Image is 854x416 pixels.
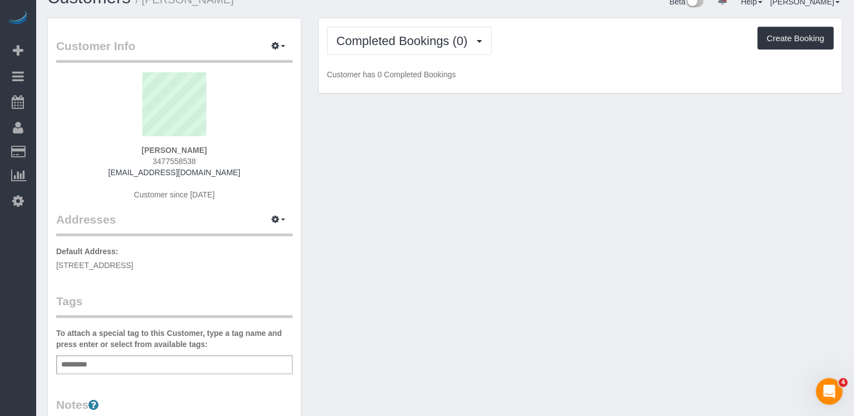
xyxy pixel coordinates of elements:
[337,34,473,48] span: Completed Bookings (0)
[327,69,834,80] p: Customer has 0 Completed Bookings
[56,261,133,270] span: [STREET_ADDRESS]
[108,168,240,177] a: [EMAIL_ADDRESS][DOMAIN_NAME]
[816,378,843,405] iframe: Intercom live chat
[152,157,196,166] span: 3477558538
[327,27,492,55] button: Completed Bookings (0)
[56,38,293,63] legend: Customer Info
[839,378,848,387] span: 4
[56,328,293,350] label: To attach a special tag to this Customer, type a tag name and press enter or select from availabl...
[56,246,119,257] label: Default Address:
[142,146,207,155] strong: [PERSON_NAME]
[758,27,834,50] button: Create Booking
[134,190,215,199] span: Customer since [DATE]
[56,293,293,318] legend: Tags
[7,11,29,27] img: Automaid Logo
